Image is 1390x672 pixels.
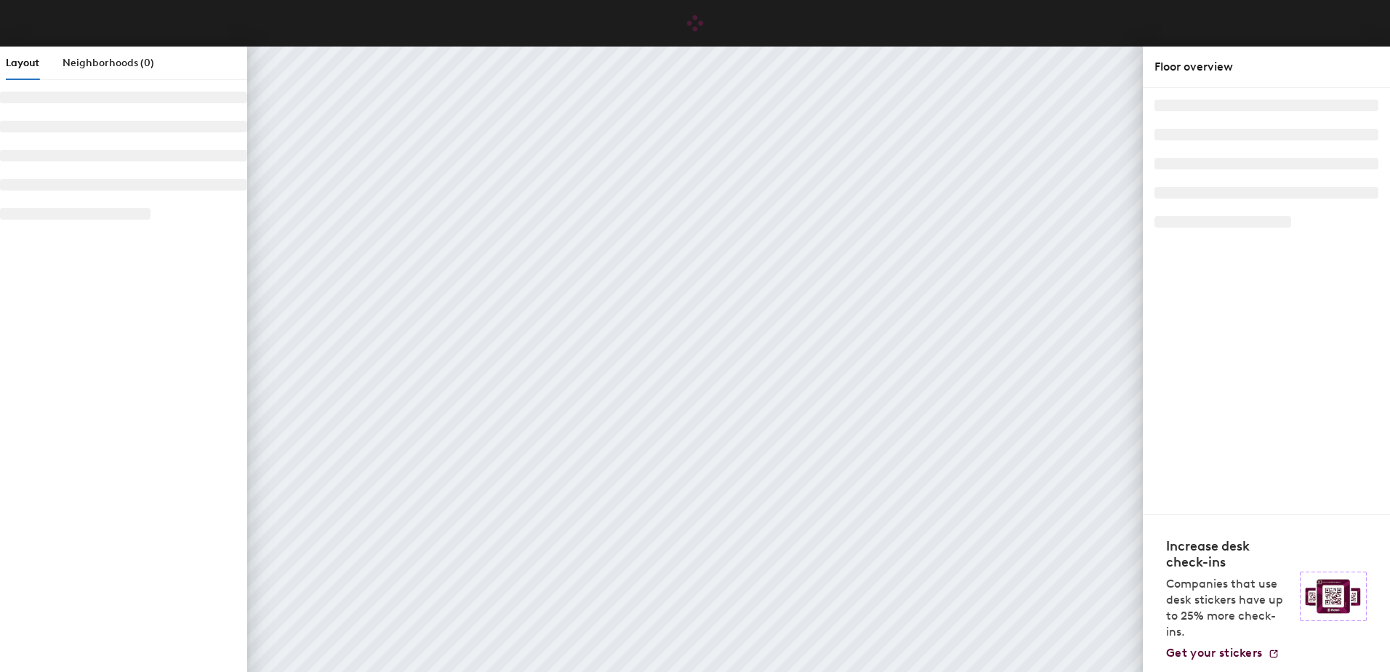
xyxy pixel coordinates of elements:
[63,57,154,69] span: Neighborhoods (0)
[1166,576,1291,640] p: Companies that use desk stickers have up to 25% more check-ins.
[1300,572,1367,621] img: Sticker logo
[1166,646,1279,660] a: Get your stickers
[6,57,39,69] span: Layout
[1166,646,1262,660] span: Get your stickers
[1154,58,1378,76] div: Floor overview
[1166,538,1291,570] h4: Increase desk check-ins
